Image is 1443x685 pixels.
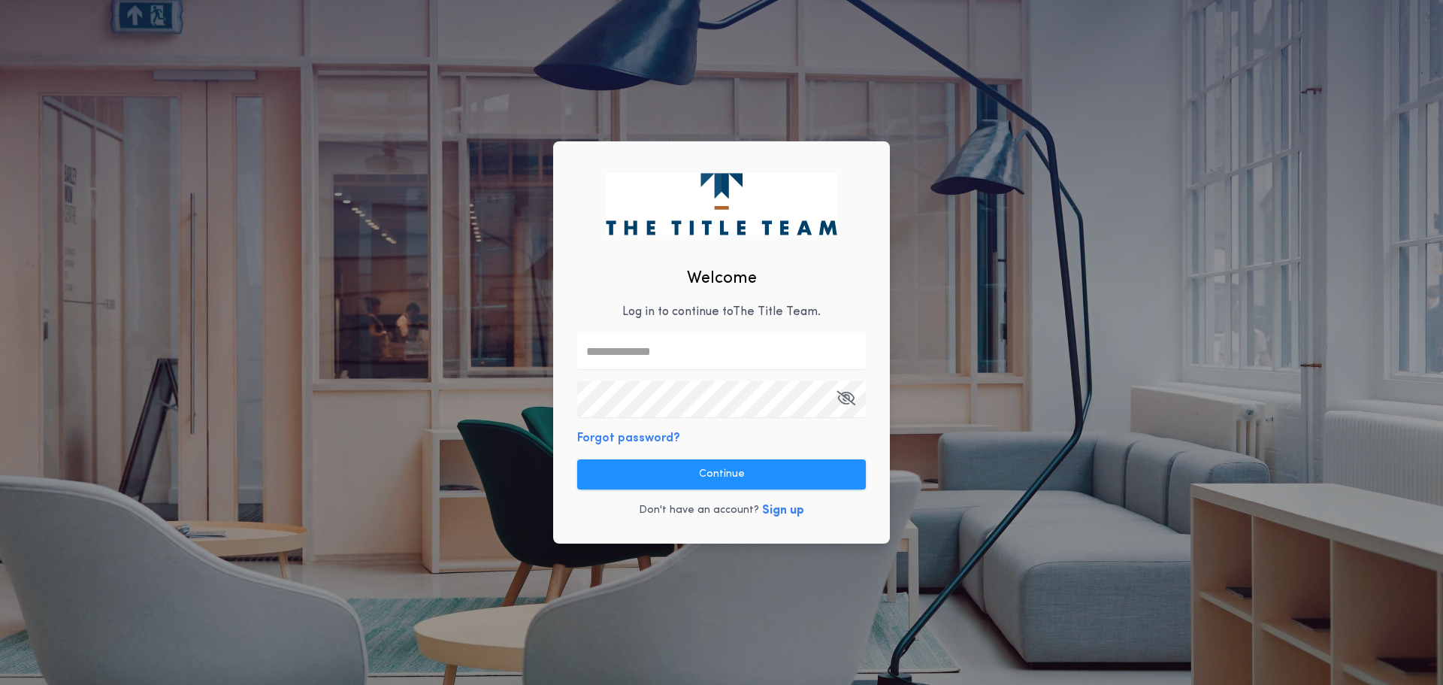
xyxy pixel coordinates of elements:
[577,459,866,490] button: Continue
[622,303,821,321] p: Log in to continue to The Title Team .
[577,429,680,447] button: Forgot password?
[762,502,804,520] button: Sign up
[606,173,836,235] img: logo
[639,503,759,518] p: Don't have an account?
[687,266,757,291] h2: Welcome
